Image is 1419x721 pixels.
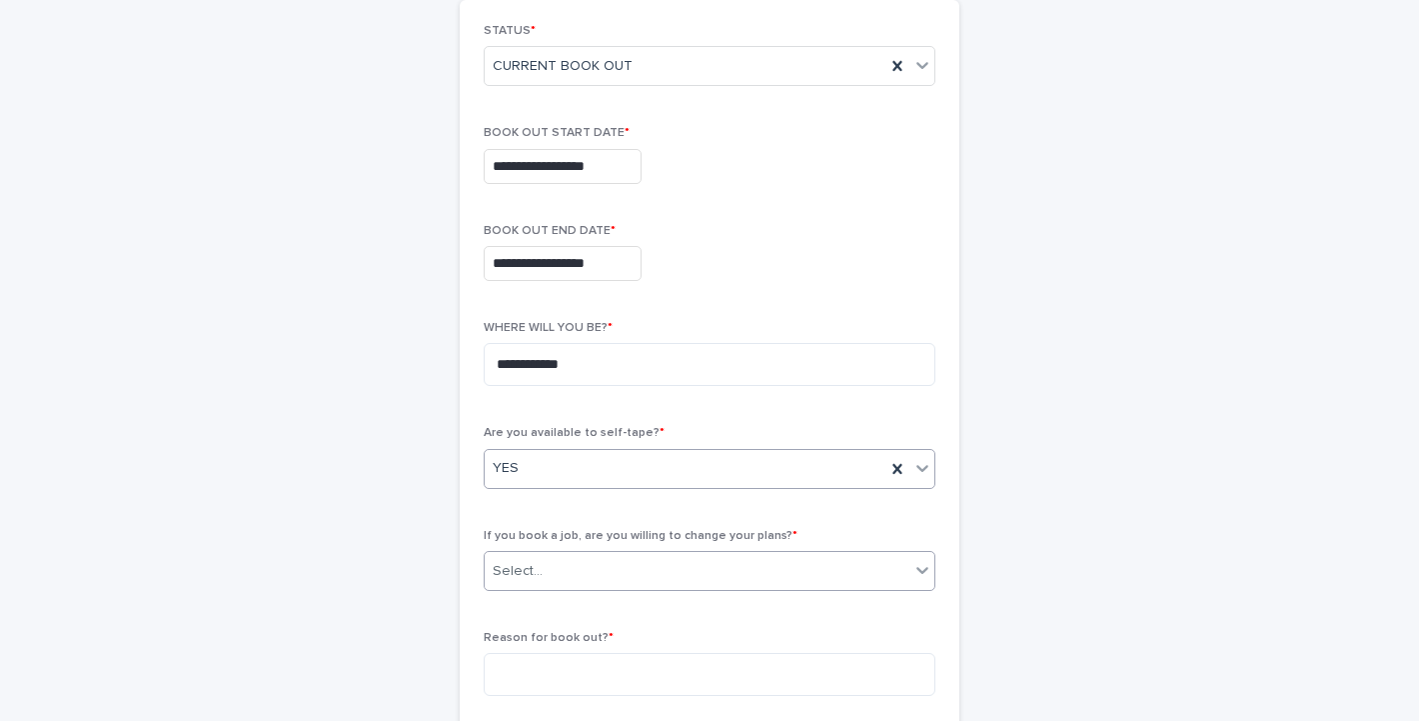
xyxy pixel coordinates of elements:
span: WHERE WILL YOU BE? [484,322,613,334]
span: Are you available to self-tape? [484,427,665,439]
div: Select... [493,561,543,582]
span: STATUS [484,25,536,37]
span: BOOK OUT END DATE [484,225,616,237]
span: If you book a job, are you willing to change your plans? [484,530,797,542]
span: Reason for book out? [484,632,614,644]
span: YES [493,458,519,479]
span: BOOK OUT START DATE [484,127,630,139]
span: CURRENT BOOK OUT [493,56,633,77]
